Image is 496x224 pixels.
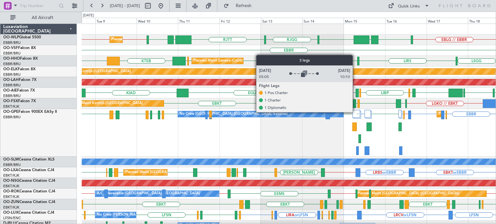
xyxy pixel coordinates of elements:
[56,67,131,76] div: Planned Maint Kortrijk-[GEOGRAPHIC_DATA]
[3,46,36,50] a: OO-VSFFalcon 8X
[3,158,55,161] a: OO-SLMCessna Citation XLS
[3,99,36,103] a: OO-FSXFalcon 7X
[3,158,19,161] span: OO-SLM
[3,194,19,199] a: EBKT/KJK
[3,110,18,114] span: OO-GPE
[3,115,21,120] a: EBBR/BRU
[137,18,178,24] div: Wed 10
[3,67,18,71] span: OO-ELK
[3,40,21,45] a: EBBR/BRU
[3,35,19,39] span: OO-WLP
[3,190,55,193] a: OO-ROKCessna Citation CJ4
[3,35,41,39] a: OO-WLPGlobal 5500
[3,179,19,183] span: OO-NSG
[3,51,21,56] a: EBBR/BRU
[3,46,18,50] span: OO-VSF
[111,35,158,44] div: Planned Maint Milan (Linate)
[3,72,21,77] a: EBBR/BRU
[20,1,57,11] input: Trip Number
[3,89,17,93] span: OO-AIE
[3,211,18,215] span: OO-LUX
[385,1,433,11] button: Quick Links
[3,57,20,61] span: OO-HHO
[180,109,288,119] div: No Crew [GEOGRAPHIC_DATA] ([GEOGRAPHIC_DATA] National)
[3,205,19,210] a: EBKT/KJK
[3,179,55,183] a: OO-NSGCessna Citation CJ4
[125,168,242,177] div: Planned Maint [GEOGRAPHIC_DATA] ([GEOGRAPHIC_DATA] National)
[3,93,21,98] a: EBBR/BRU
[110,3,140,9] span: [DATE] - [DATE]
[3,99,18,103] span: OO-FSX
[97,189,200,199] div: A/C Unavailable [GEOGRAPHIC_DATA]-[GEOGRAPHIC_DATA]
[67,99,143,108] div: Planned Maint Kortrijk-[GEOGRAPHIC_DATA]
[3,216,21,220] a: LFSN/ENC
[3,190,19,193] span: OO-ROK
[3,184,19,189] a: EBKT/KJK
[357,189,459,199] div: Planned Maint [GEOGRAPHIC_DATA] ([GEOGRAPHIC_DATA])
[302,18,344,24] div: Sun 14
[230,4,257,8] span: Refresh
[427,18,468,24] div: Wed 17
[3,168,54,172] a: OO-LXACessna Citation CJ4
[7,13,70,23] button: All Aircraft
[261,18,302,24] div: Sat 13
[95,18,137,24] div: Tue 9
[398,3,420,10] div: Quick Links
[3,57,38,61] a: OO-HHOFalcon 8X
[17,15,68,20] span: All Aircraft
[3,162,21,167] a: EBBR/BRU
[344,18,385,24] div: Mon 15
[3,104,19,109] a: EBKT/KJK
[3,110,57,114] a: OO-GPEFalcon 900EX EASy II
[178,18,219,24] div: Thu 11
[220,18,261,24] div: Fri 12
[97,210,174,220] div: No Crew [PERSON_NAME] ([PERSON_NAME])
[3,211,54,215] a: OO-LUXCessna Citation CJ4
[385,18,427,24] div: Tue 16
[3,83,21,88] a: EBBR/BRU
[193,56,247,66] div: Planned Maint Geneva (Cointrin)
[3,78,36,82] a: OO-LAHFalcon 7X
[3,78,19,82] span: OO-LAH
[3,62,21,66] a: EBBR/BRU
[83,13,94,18] div: [DATE]
[3,67,36,71] a: OO-ELKFalcon 8X
[3,200,19,204] span: OO-ZUN
[3,173,19,178] a: EBKT/KJK
[3,200,55,204] a: OO-ZUNCessna Citation CJ4
[3,89,35,93] a: OO-AIEFalcon 7X
[221,1,259,11] button: Refresh
[3,168,18,172] span: OO-LXA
